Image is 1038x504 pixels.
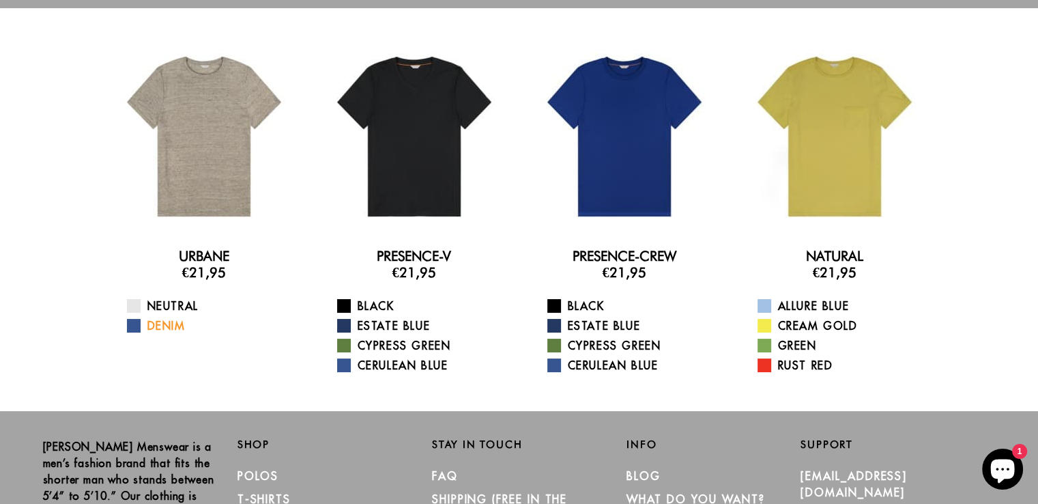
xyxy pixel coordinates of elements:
[573,248,676,264] a: Presence-Crew
[337,298,508,314] a: Black
[110,264,298,281] h3: €21,95
[547,318,719,334] a: Estate Blue
[758,357,929,374] a: Rust Red
[626,438,801,451] h2: Info
[740,264,929,281] h3: €21,95
[530,264,719,281] h3: €21,95
[432,438,606,451] h2: Stay in Touch
[806,248,863,264] a: Natural
[758,337,929,354] a: Green
[127,318,298,334] a: Denim
[377,248,451,264] a: Presence-V
[237,469,279,483] a: Polos
[337,337,508,354] a: Cypress Green
[801,469,907,499] a: [EMAIL_ADDRESS][DOMAIN_NAME]
[547,357,719,374] a: Cerulean Blue
[237,438,412,451] h2: Shop
[801,438,995,451] h2: Support
[320,264,508,281] h3: €21,95
[432,469,458,483] a: FAQ
[179,248,229,264] a: Urbane
[547,298,719,314] a: Black
[978,449,1027,493] inbox-online-store-chat: Shopify online store chat
[337,357,508,374] a: Cerulean Blue
[758,318,929,334] a: Cream Gold
[337,318,508,334] a: Estate Blue
[626,469,661,483] a: Blog
[758,298,929,314] a: Allure Blue
[127,298,298,314] a: Neutral
[547,337,719,354] a: Cypress Green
